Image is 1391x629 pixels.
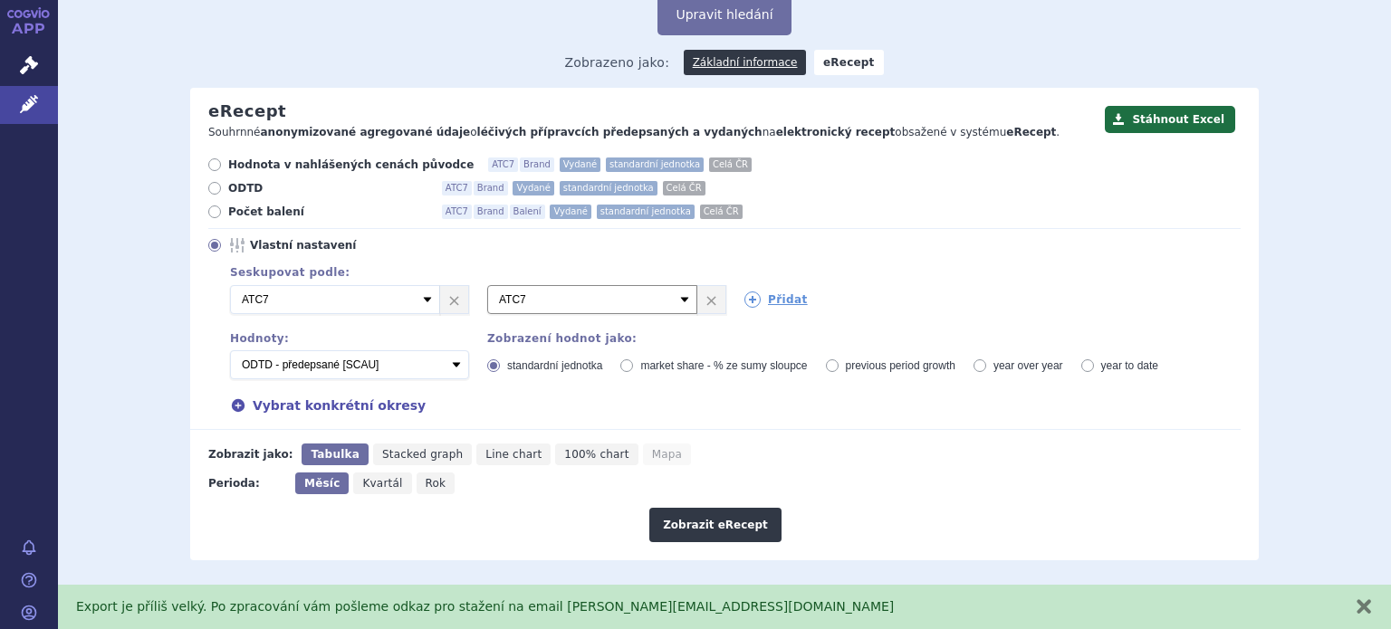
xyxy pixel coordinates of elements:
span: Hodnota v nahlášených cenách původce [228,157,474,172]
span: Rok [426,477,446,490]
span: 100% chart [564,448,628,461]
span: Tabulka [311,448,359,461]
span: Zobrazeno jako: [564,50,669,75]
div: Zobrazit jako: [208,443,293,465]
a: Přidat [744,291,808,308]
span: Brand [474,181,508,195]
span: year over year [993,359,1063,372]
button: zavřít [1355,597,1373,615]
span: Line chart [485,448,542,461]
div: Seskupovat podle: [212,266,1241,279]
span: standardní jednotka [597,205,695,219]
strong: léčivých přípravcích předepsaných a vydaných [477,126,763,138]
span: market share - % ze sumy sloupce [640,359,807,372]
span: Celá ČR [709,157,752,172]
span: Mapa [652,448,682,461]
span: previous period growth [846,359,955,372]
div: Export je příliš velký. Po zpracování vám pošleme odkaz pro stažení na email [PERSON_NAME][EMAIL_... [76,597,1337,616]
span: Vydané [560,157,600,172]
span: Celá ČR [700,205,743,219]
strong: eRecept [814,50,884,75]
div: Vybrat konkrétní okresy [212,396,1241,415]
div: 2 [212,285,1241,314]
span: ATC7 [442,181,472,195]
strong: anonymizované agregované údaje [261,126,471,138]
span: standardní jednotka [560,181,657,195]
strong: eRecept [1006,126,1056,138]
span: Vydané [550,205,590,219]
span: Stacked graph [382,448,463,461]
span: ATC7 [442,205,472,219]
span: Celá ČR [663,181,705,195]
h2: eRecept [208,101,286,121]
span: Brand [474,205,508,219]
div: Perioda: [208,472,286,494]
span: ODTD [228,181,427,195]
a: × [440,286,468,313]
a: × [697,286,725,313]
button: Zobrazit eRecept [649,508,782,542]
button: Stáhnout Excel [1105,106,1235,133]
div: Hodnoty: [230,332,469,345]
span: Vlastní nastavení [250,238,449,253]
span: Kvartál [362,477,402,490]
span: Brand [520,157,554,172]
span: standardní jednotka [507,359,602,372]
span: Měsíc [304,477,340,490]
div: Zobrazení hodnot jako: [487,332,1241,345]
span: Vydané [513,181,553,195]
a: Základní informace [684,50,807,75]
p: Souhrnné o na obsažené v systému . [208,125,1096,140]
strong: elektronický recept [776,126,896,138]
span: Počet balení [228,205,427,219]
span: ATC7 [488,157,518,172]
span: Balení [510,205,545,219]
span: year to date [1101,359,1158,372]
span: standardní jednotka [606,157,704,172]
